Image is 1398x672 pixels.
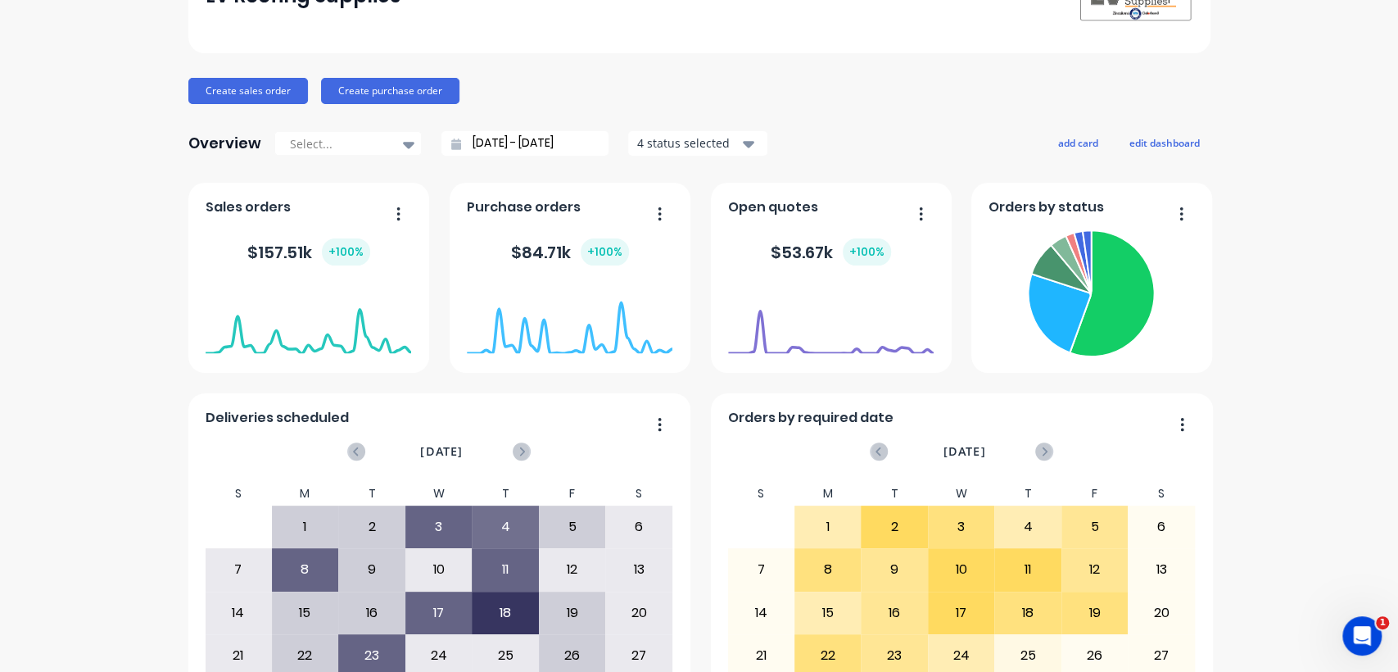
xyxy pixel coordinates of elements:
div: 1 [273,506,338,547]
div: T [994,482,1061,506]
div: S [205,482,272,506]
span: Open quotes [728,198,818,217]
div: 12 [1062,549,1128,590]
div: 3 [929,506,994,547]
div: 14 [728,593,794,633]
span: Deliveries scheduled [206,408,349,428]
div: 11 [995,549,1061,590]
div: 5 [540,506,605,547]
div: 7 [206,549,271,590]
span: 1 [1376,616,1389,629]
div: 19 [1062,593,1128,633]
span: [DATE] [420,443,463,461]
div: 16 [862,593,927,633]
div: 17 [406,593,472,633]
div: 5 [1062,506,1128,547]
div: 11 [473,549,538,590]
div: T [472,482,539,506]
div: 15 [273,593,338,633]
div: 2 [339,506,405,547]
div: 9 [862,549,927,590]
div: T [861,482,928,506]
div: 20 [1129,593,1194,633]
div: 1 [795,506,861,547]
div: 15 [795,593,861,633]
div: 9 [339,549,405,590]
div: 2 [862,506,927,547]
div: M [794,482,862,506]
div: + 100 % [843,238,891,266]
div: 8 [273,549,338,590]
div: Overview [188,127,261,160]
button: 4 status selected [628,131,767,156]
div: 10 [406,549,472,590]
span: Orders by status [989,198,1104,217]
div: $ 84.71k [511,238,629,266]
div: + 100 % [581,238,629,266]
div: 4 [995,506,1061,547]
button: add card [1047,132,1109,153]
button: edit dashboard [1119,132,1210,153]
div: 14 [206,593,271,633]
div: F [1061,482,1129,506]
div: $ 53.67k [771,238,891,266]
div: + 100 % [322,238,370,266]
div: 17 [929,593,994,633]
div: 7 [728,549,794,590]
div: W [405,482,473,506]
div: 18 [995,593,1061,633]
div: S [727,482,794,506]
div: 20 [606,593,672,633]
div: S [1128,482,1195,506]
div: 19 [540,593,605,633]
div: 4 status selected [637,134,740,152]
div: 13 [1129,549,1194,590]
div: 13 [606,549,672,590]
span: Sales orders [206,198,291,217]
span: [DATE] [943,443,985,461]
div: 16 [339,593,405,633]
div: 3 [406,506,472,547]
div: 8 [795,549,861,590]
span: Purchase orders [467,198,581,217]
div: 4 [473,506,538,547]
div: T [338,482,405,506]
div: $ 157.51k [247,238,370,266]
div: 10 [929,549,994,590]
div: 18 [473,593,538,633]
div: 12 [540,549,605,590]
iframe: Intercom live chat [1342,616,1382,656]
button: Create sales order [188,78,308,104]
div: 6 [1129,506,1194,547]
div: 6 [606,506,672,547]
button: Create purchase order [321,78,459,104]
div: M [272,482,339,506]
div: S [605,482,672,506]
div: F [539,482,606,506]
div: W [928,482,995,506]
